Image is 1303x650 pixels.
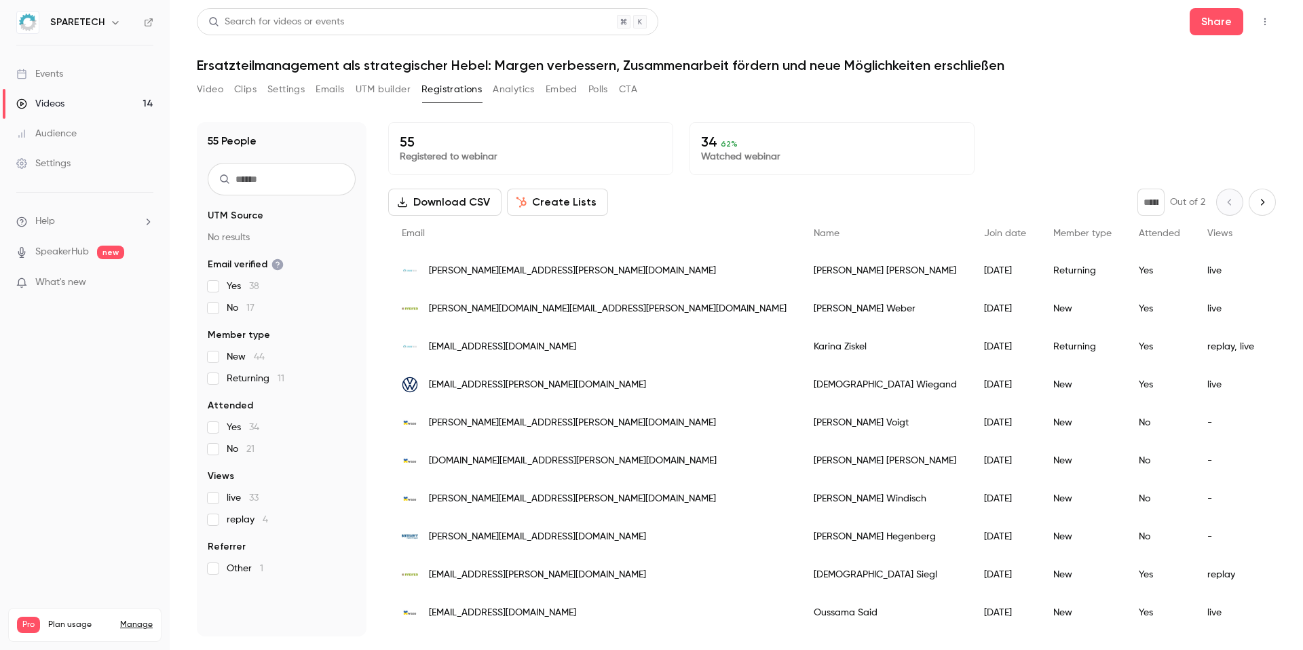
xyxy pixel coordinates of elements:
[50,16,105,29] h6: SPARETECH
[429,530,646,544] span: [PERSON_NAME][EMAIL_ADDRESS][DOMAIN_NAME]
[246,303,254,313] span: 17
[402,491,418,507] img: wisag.de
[814,229,839,238] span: Name
[402,344,418,349] img: sparetech.io
[1040,252,1125,290] div: Returning
[1040,518,1125,556] div: New
[208,15,344,29] div: Search for videos or events
[227,350,265,364] span: New
[208,209,263,223] span: UTM Source
[429,302,787,316] span: [PERSON_NAME][DOMAIN_NAME][EMAIL_ADDRESS][PERSON_NAME][DOMAIN_NAME]
[17,617,40,633] span: Pro
[263,515,268,524] span: 4
[1194,442,1268,480] div: -
[970,290,1040,328] div: [DATE]
[316,79,344,100] button: Emails
[48,619,112,630] span: Plan usage
[208,231,356,244] p: No results
[227,513,268,527] span: replay
[1040,594,1125,632] div: New
[800,594,970,632] div: Oussama Said
[16,127,77,140] div: Audience
[16,97,64,111] div: Videos
[429,454,717,468] span: [DOMAIN_NAME][EMAIL_ADDRESS][PERSON_NAME][DOMAIN_NAME]
[1194,366,1268,404] div: live
[1040,480,1125,518] div: New
[507,189,608,216] button: Create Lists
[701,134,963,150] p: 34
[970,366,1040,404] div: [DATE]
[356,79,411,100] button: UTM builder
[120,619,153,630] a: Manage
[429,378,646,392] span: [EMAIL_ADDRESS][PERSON_NAME][DOMAIN_NAME]
[800,366,970,404] div: [DEMOGRAPHIC_DATA] Wiegand
[1194,518,1268,556] div: -
[402,229,425,238] span: Email
[800,290,970,328] div: [PERSON_NAME] Weber
[1194,594,1268,632] div: live
[588,79,608,100] button: Polls
[1190,8,1243,35] button: Share
[970,518,1040,556] div: [DATE]
[35,245,89,259] a: SpeakerHub
[429,492,716,506] span: [PERSON_NAME][EMAIL_ADDRESS][PERSON_NAME][DOMAIN_NAME]
[208,399,253,413] span: Attended
[970,252,1040,290] div: [DATE]
[16,214,153,229] li: help-dropdown-opener
[970,328,1040,366] div: [DATE]
[546,79,578,100] button: Embed
[800,328,970,366] div: Karina Ziskel
[400,134,662,150] p: 55
[800,518,970,556] div: [PERSON_NAME] Hegenberg
[16,157,71,170] div: Settings
[249,493,259,503] span: 33
[246,444,254,454] span: 21
[429,606,576,620] span: [EMAIL_ADDRESS][DOMAIN_NAME]
[227,442,254,456] span: No
[227,562,263,575] span: Other
[1125,290,1194,328] div: Yes
[421,79,482,100] button: Registrations
[1125,328,1194,366] div: Yes
[208,470,234,483] span: Views
[1254,11,1276,33] button: Top Bar Actions
[227,421,259,434] span: Yes
[1040,556,1125,594] div: New
[1170,195,1205,209] p: Out of 2
[1125,404,1194,442] div: No
[208,258,284,271] span: Email verified
[208,133,257,149] h1: 55 People
[35,214,55,229] span: Help
[1194,480,1268,518] div: -
[800,404,970,442] div: [PERSON_NAME] Voigt
[137,277,153,289] iframe: Noticeable Trigger
[1125,518,1194,556] div: No
[701,150,963,164] p: Watched webinar
[800,556,970,594] div: [DEMOGRAPHIC_DATA] Siegl
[1040,290,1125,328] div: New
[970,442,1040,480] div: [DATE]
[227,280,259,293] span: Yes
[1249,189,1276,216] button: Next page
[1194,556,1268,594] div: replay
[402,301,418,317] img: pfeifergroup.com
[1040,328,1125,366] div: Returning
[249,423,259,432] span: 34
[254,352,265,362] span: 44
[1053,229,1112,238] span: Member type
[1125,594,1194,632] div: Yes
[1194,328,1268,366] div: replay, live
[1194,252,1268,290] div: live
[227,301,254,315] span: No
[970,480,1040,518] div: [DATE]
[402,529,418,545] img: benteler.com
[208,328,270,342] span: Member type
[1125,252,1194,290] div: Yes
[1125,442,1194,480] div: No
[1125,480,1194,518] div: No
[267,79,305,100] button: Settings
[1040,366,1125,404] div: New
[208,540,246,554] span: Referrer
[721,139,738,149] span: 62 %
[234,79,257,100] button: Clips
